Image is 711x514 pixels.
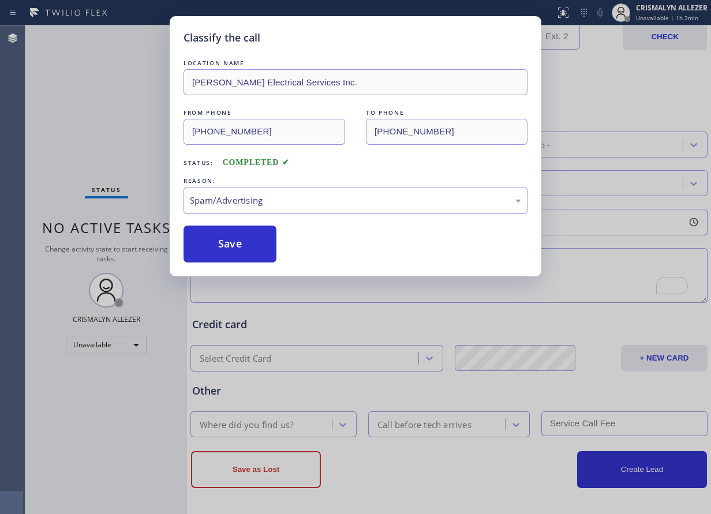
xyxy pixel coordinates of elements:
[366,107,527,119] div: TO PHONE
[184,175,527,187] div: REASON:
[184,30,260,46] h5: Classify the call
[184,57,527,69] div: LOCATION NAME
[184,226,276,262] button: Save
[190,194,521,207] div: Spam/Advertising
[223,158,290,167] span: COMPLETED
[184,159,214,167] span: Status:
[366,119,527,145] input: To phone
[184,119,345,145] input: From phone
[184,107,345,119] div: FROM PHONE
